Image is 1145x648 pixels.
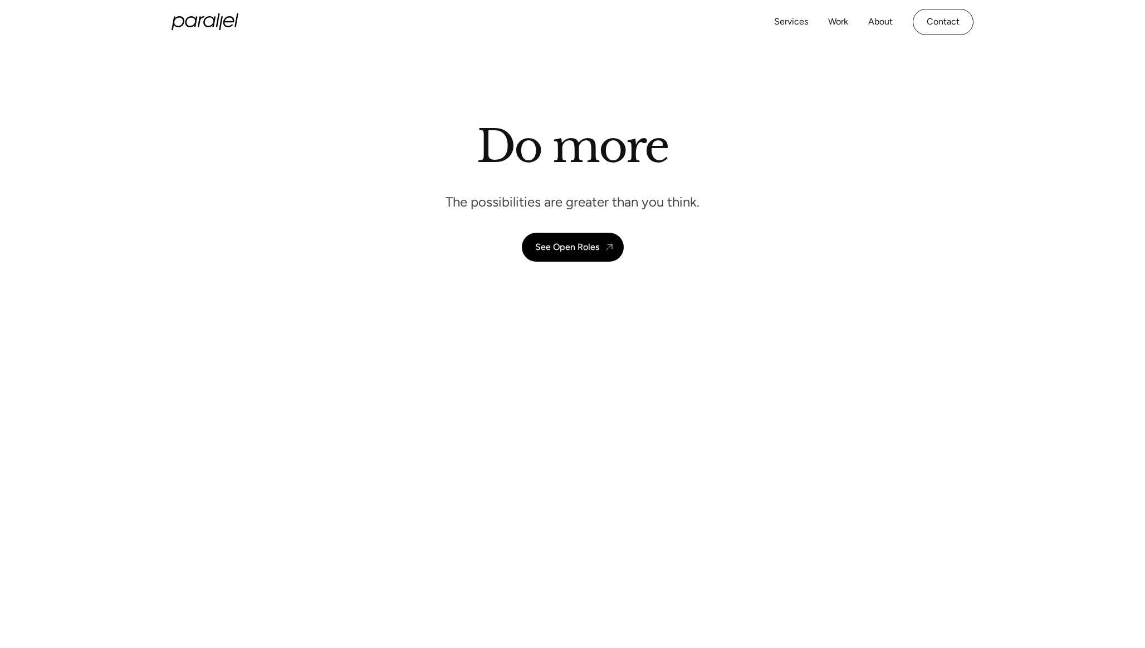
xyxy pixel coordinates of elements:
div: See Open Roles [535,242,599,252]
h1: Do more [477,120,669,173]
a: See Open Roles [522,233,624,262]
a: home [172,13,238,30]
a: Services [774,14,808,30]
a: Contact [913,9,973,35]
p: The possibilities are greater than you think. [446,193,699,210]
a: About [868,14,893,30]
a: Work [828,14,848,30]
